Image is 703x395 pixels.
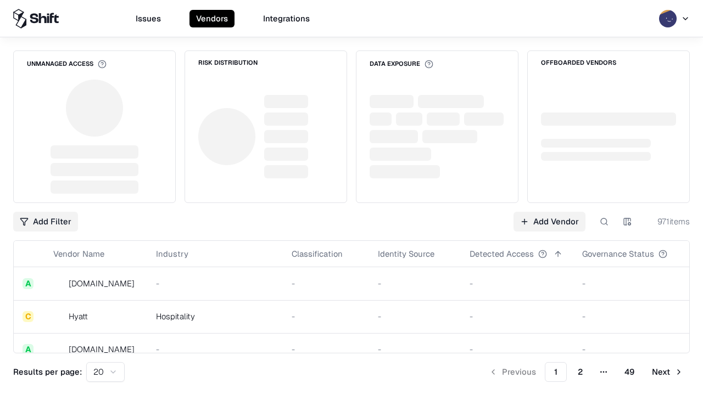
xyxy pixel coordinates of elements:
div: Vendor Name [53,248,104,259]
a: Add Vendor [514,212,585,232]
button: Add Filter [13,212,78,232]
div: Unmanaged Access [27,60,107,69]
p: Results per page: [13,366,82,377]
div: Governance Status [582,248,654,259]
div: - [156,343,274,355]
div: Classification [292,248,343,259]
div: - [378,343,452,355]
div: Hospitality [156,311,274,322]
div: A [23,344,34,355]
div: Risk Distribution [198,60,258,66]
div: Offboarded Vendors [541,60,616,66]
nav: pagination [482,362,690,382]
div: - [470,278,565,289]
button: 2 [569,362,592,382]
div: C [23,311,34,322]
div: Data Exposure [370,60,433,69]
div: - [292,311,360,322]
div: Identity Source [378,248,434,259]
button: 49 [616,362,643,382]
div: - [292,278,360,289]
div: [DOMAIN_NAME] [69,343,135,355]
div: [DOMAIN_NAME] [69,278,135,289]
div: - [378,311,452,322]
div: - [582,311,685,322]
button: Vendors [189,10,235,27]
div: - [582,278,685,289]
div: - [156,278,274,289]
div: - [470,343,565,355]
button: Next [645,362,690,382]
button: Issues [129,10,168,27]
div: 971 items [646,216,690,227]
img: Hyatt [53,311,64,322]
div: A [23,278,34,289]
img: primesec.co.il [53,344,64,355]
div: - [470,311,565,322]
img: intrado.com [53,278,64,289]
button: 1 [545,362,567,382]
div: Detected Access [470,248,534,259]
div: - [378,278,452,289]
div: - [582,343,685,355]
button: Integrations [256,10,316,27]
div: Industry [156,248,188,259]
div: Hyatt [69,311,88,322]
div: - [292,343,360,355]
